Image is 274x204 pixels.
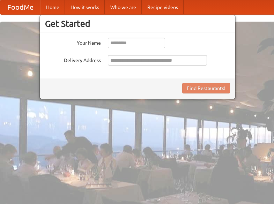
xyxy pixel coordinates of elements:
[182,83,230,93] button: Find Restaurants!
[142,0,184,14] a: Recipe videos
[40,0,65,14] a: Home
[65,0,105,14] a: How it works
[45,55,101,64] label: Delivery Address
[0,0,40,14] a: FoodMe
[45,38,101,46] label: Your Name
[105,0,142,14] a: Who we are
[45,18,230,29] h3: Get Started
